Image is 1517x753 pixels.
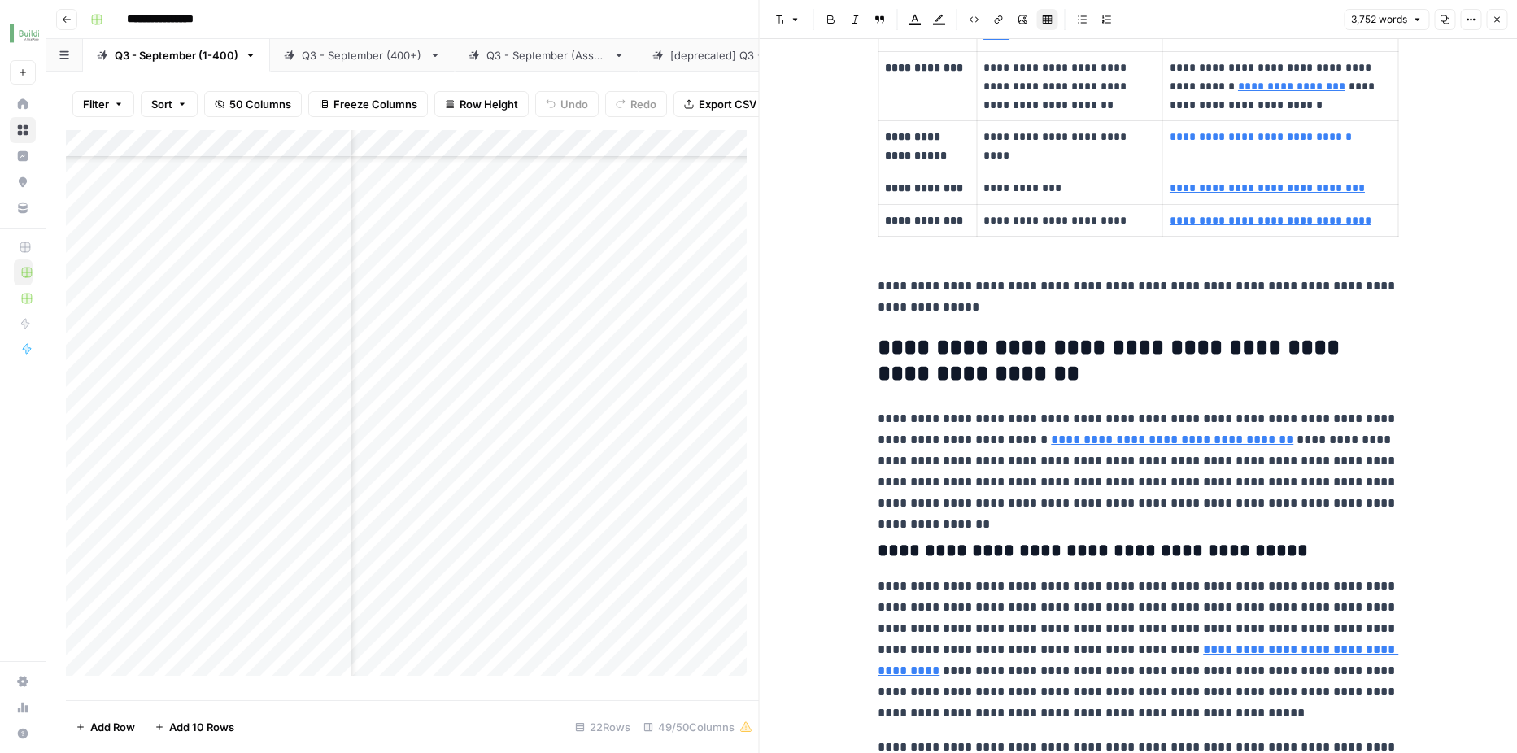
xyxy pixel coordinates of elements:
[673,91,767,117] button: Export CSV
[10,720,36,746] button: Help + Support
[560,96,588,112] span: Undo
[460,96,518,112] span: Row Height
[333,96,417,112] span: Freeze Columns
[115,47,238,63] div: Q3 - September (1-400)
[308,91,428,117] button: Freeze Columns
[151,96,172,112] span: Sort
[141,91,198,117] button: Sort
[10,169,36,195] a: Opportunities
[605,91,667,117] button: Redo
[455,39,639,72] a: Q3 - September (Assn.)
[10,91,36,117] a: Home
[639,39,853,72] a: [deprecated] Q3 - September
[270,39,455,72] a: Q3 - September (400+)
[83,96,109,112] span: Filter
[302,47,423,63] div: Q3 - September (400+)
[670,47,822,63] div: [deprecated] Q3 - September
[1344,9,1429,30] button: 3,752 words
[10,195,36,221] a: Your Data
[66,714,145,740] button: Add Row
[169,719,234,735] span: Add 10 Rows
[1351,12,1407,27] span: 3,752 words
[10,13,36,54] button: Workspace: Buildium
[10,694,36,720] a: Usage
[229,96,291,112] span: 50 Columns
[699,96,756,112] span: Export CSV
[10,143,36,169] a: Insights
[83,39,270,72] a: Q3 - September (1-400)
[434,91,529,117] button: Row Height
[10,668,36,694] a: Settings
[145,714,244,740] button: Add 10 Rows
[10,19,39,48] img: Buildium Logo
[486,47,607,63] div: Q3 - September (Assn.)
[72,91,134,117] button: Filter
[90,719,135,735] span: Add Row
[10,117,36,143] a: Browse
[637,714,759,740] div: 49/50 Columns
[630,96,656,112] span: Redo
[204,91,302,117] button: 50 Columns
[535,91,599,117] button: Undo
[569,714,637,740] div: 22 Rows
